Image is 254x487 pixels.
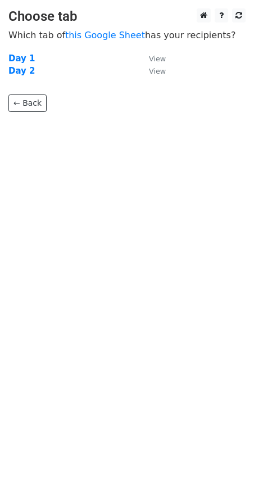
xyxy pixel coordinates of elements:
[8,29,246,41] p: Which tab of has your recipients?
[138,53,166,64] a: View
[8,94,47,112] a: ← Back
[138,66,166,76] a: View
[149,67,166,75] small: View
[65,30,145,40] a: this Google Sheet
[8,53,35,64] a: Day 1
[8,66,35,76] a: Day 2
[149,55,166,63] small: View
[8,8,246,25] h3: Choose tab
